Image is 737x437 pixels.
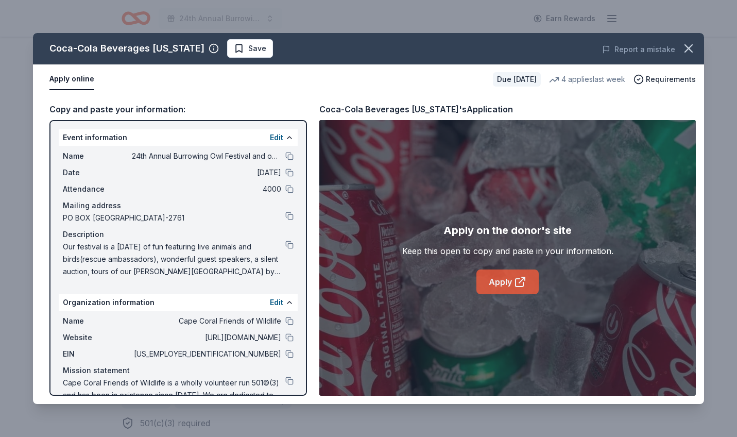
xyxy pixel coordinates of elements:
div: Keep this open to copy and paste in your information. [402,245,613,257]
span: Website [63,331,132,344]
span: Name [63,150,132,162]
div: Coca-Cola Beverages [US_STATE]'s Application [319,103,513,116]
button: Requirements [633,73,696,86]
button: Apply online [49,69,94,90]
div: Mailing address [63,199,294,212]
div: Mission statement [63,364,294,377]
span: Our festival is a [DATE] of fun featuring live animals and birds(rescue ambassadors), wonderful g... [63,241,285,278]
button: Report a mistake [602,43,675,56]
div: Coca-Cola Beverages [US_STATE] [49,40,204,57]
span: Save [248,42,266,55]
div: Due [DATE] [493,72,541,87]
span: [US_EMPLOYER_IDENTIFICATION_NUMBER] [132,348,281,360]
div: Copy and paste your information: [49,103,307,116]
span: Cape Coral Friends of Wildlife is a wholly volunteer run 501©(3) and has been in existence since ... [63,377,285,414]
span: Date [63,166,132,179]
div: Description [63,228,294,241]
button: Edit [270,131,283,144]
div: 4 applies last week [549,73,625,86]
span: Cape Coral Friends of Wildlife [132,315,281,327]
button: Edit [270,296,283,309]
span: Requirements [646,73,696,86]
a: Apply [476,270,539,294]
div: Organization information [59,294,298,311]
span: Attendance [63,183,132,195]
div: Event information [59,129,298,146]
span: 4000 [132,183,281,195]
span: [DATE] [132,166,281,179]
button: Save [227,39,273,58]
span: 24th Annual Burrowing Owl Festival and on-line auction [132,150,281,162]
span: [URL][DOMAIN_NAME] [132,331,281,344]
div: Apply on the donor's site [443,222,572,239]
span: Name [63,315,132,327]
span: EIN [63,348,132,360]
span: PO BOX [GEOGRAPHIC_DATA]-2761 [63,212,285,224]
